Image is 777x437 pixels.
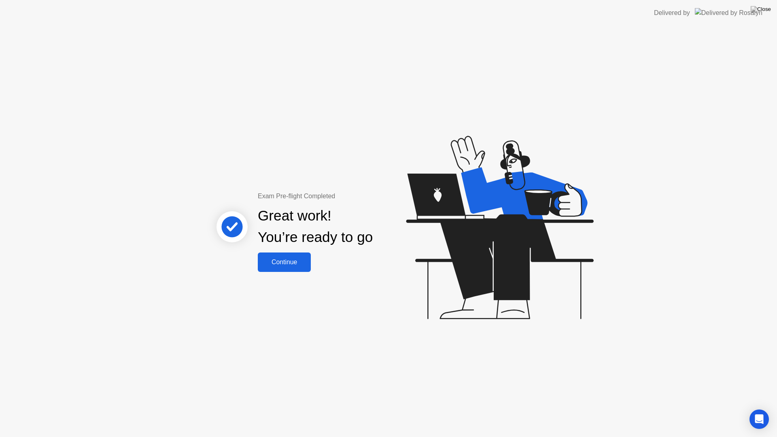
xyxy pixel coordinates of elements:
div: Great work! You’re ready to go [258,205,373,248]
img: Delivered by Rosalyn [695,8,762,17]
button: Continue [258,252,311,272]
div: Continue [260,259,308,266]
div: Delivered by [654,8,690,18]
img: Close [751,6,771,13]
div: Open Intercom Messenger [749,409,769,429]
div: Exam Pre-flight Completed [258,191,425,201]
